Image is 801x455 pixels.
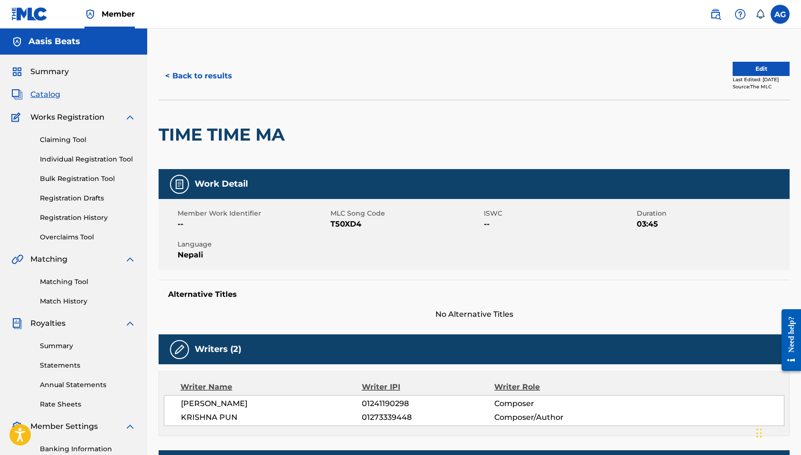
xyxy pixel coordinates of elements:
[11,7,48,21] img: MLC Logo
[731,5,750,24] div: Help
[181,412,362,423] span: KRISHNA PUN
[159,124,290,145] h2: TIME TIME MA
[40,174,136,184] a: Bulk Registration Tool
[168,290,780,299] h5: Alternative Titles
[180,381,362,393] div: Writer Name
[40,399,136,409] a: Rate Sheets
[174,179,185,190] img: Work Detail
[733,62,790,76] button: Edit
[102,9,135,19] span: Member
[637,218,787,230] span: 03:45
[195,344,241,355] h5: Writers (2)
[11,66,23,77] img: Summary
[362,412,494,423] span: 01273339448
[735,9,746,20] img: help
[774,301,801,379] iframe: Resource Center
[11,254,23,265] img: Matching
[484,209,634,218] span: ISWC
[11,318,23,329] img: Royalties
[11,89,60,100] a: CatalogCatalog
[40,444,136,454] a: Banking Information
[30,254,67,265] span: Matching
[124,112,136,123] img: expand
[178,249,328,261] span: Nepali
[30,112,104,123] span: Works Registration
[11,421,23,432] img: Member Settings
[40,193,136,203] a: Registration Drafts
[637,209,787,218] span: Duration
[40,135,136,145] a: Claiming Tool
[40,341,136,351] a: Summary
[40,213,136,223] a: Registration History
[159,64,239,88] button: < Back to results
[124,318,136,329] img: expand
[40,296,136,306] a: Match History
[40,154,136,164] a: Individual Registration Tool
[30,421,98,432] span: Member Settings
[178,239,328,249] span: Language
[484,218,634,230] span: --
[494,412,615,423] span: Composer/Author
[195,179,248,190] h5: Work Detail
[755,9,765,19] div: Notifications
[159,309,790,320] span: No Alternative Titles
[30,89,60,100] span: Catalog
[362,381,495,393] div: Writer IPI
[330,209,481,218] span: MLC Song Code
[40,380,136,390] a: Annual Statements
[330,218,481,230] span: T50XD4
[733,76,790,83] div: Last Edited: [DATE]
[178,209,328,218] span: Member Work Identifier
[756,419,762,447] div: Drag
[11,36,23,47] img: Accounts
[40,360,136,370] a: Statements
[28,36,80,47] h5: Aasis Beats
[174,344,185,355] img: Writers
[733,83,790,90] div: Source: The MLC
[754,409,801,455] iframe: Chat Widget
[11,112,24,123] img: Works Registration
[124,254,136,265] img: expand
[710,9,721,20] img: search
[124,421,136,432] img: expand
[40,277,136,287] a: Matching Tool
[85,9,96,20] img: Top Rightsholder
[30,66,69,77] span: Summary
[30,318,66,329] span: Royalties
[771,5,790,24] div: User Menu
[494,398,615,409] span: Composer
[11,89,23,100] img: Catalog
[11,66,69,77] a: SummarySummary
[706,5,725,24] a: Public Search
[178,218,328,230] span: --
[362,398,494,409] span: 01241190298
[494,381,615,393] div: Writer Role
[40,232,136,242] a: Overclaims Tool
[181,398,362,409] span: [PERSON_NAME]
